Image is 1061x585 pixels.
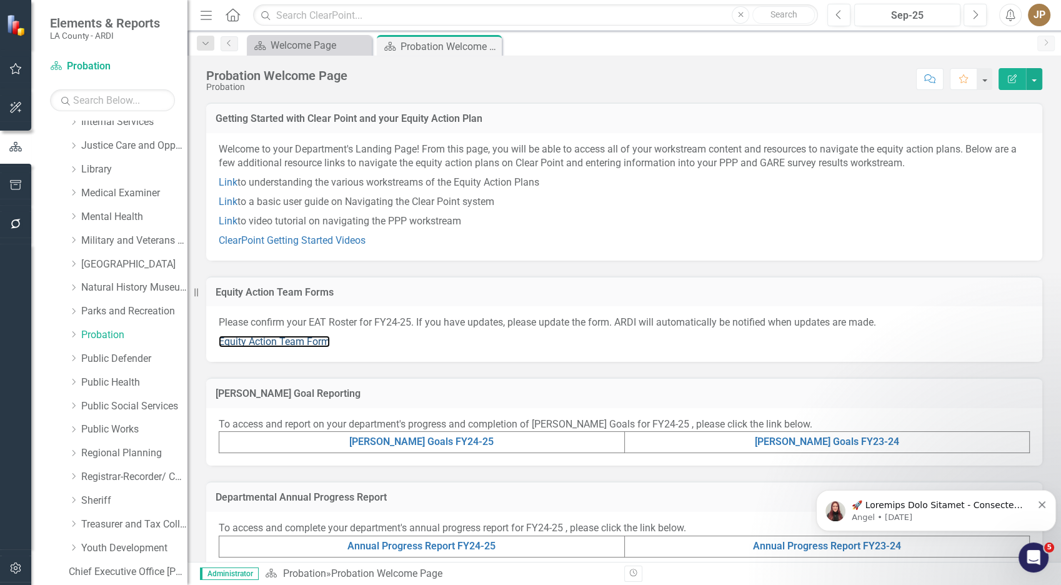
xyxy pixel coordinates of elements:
[81,234,187,248] a: Military and Veterans Affair
[200,567,259,580] span: Administrator
[219,196,237,207] a: Link
[81,210,187,224] a: Mental Health
[81,186,187,201] a: Medical Examiner
[219,336,330,347] a: Equity Action Team Form
[81,281,187,295] a: Natural History Museum
[81,541,187,556] a: Youth Development
[50,89,175,111] input: Search Below...
[1028,4,1050,26] button: JP
[216,113,1033,124] h3: Getting Started with Clear Point and your Equity Action Plan
[219,417,1030,432] p: To access and report on your department's progress and completion of [PERSON_NAME] Goals for FY24...
[69,565,187,579] a: Chief Executive Office [PERSON_NAME] Goals FY24-25
[347,540,496,552] a: Annual Progress Report FY24-25
[216,492,1033,503] h3: Departmental Annual Progress Report
[81,422,187,437] a: Public Works
[219,215,237,227] a: Link
[81,470,187,484] a: Registrar-Recorder/ County Clerk
[81,446,187,461] a: Regional Planning
[349,436,494,447] a: [PERSON_NAME] Goals FY24-25
[753,540,901,552] a: Annual Progress Report FY23-24
[216,287,1033,298] h3: Equity Action Team Forms
[81,115,187,129] a: Internal Services
[265,567,615,581] div: »
[854,4,960,26] button: Sep-25
[859,8,956,23] div: Sep-25
[282,567,326,579] a: Probation
[219,212,1030,231] p: to video tutorial on navigating the PPP workstream
[219,234,366,246] a: ClearPoint Getting Started Videos
[81,494,187,508] a: Sheriff
[6,14,28,36] img: ClearPoint Strategy
[81,376,187,390] a: Public Health
[81,162,187,177] a: Library
[81,304,187,319] a: Parks and Recreation
[811,464,1061,551] iframe: Intercom notifications message
[219,521,1030,536] p: To access and complete your department's annual progress report for FY24-25 , please click the li...
[50,59,175,74] a: Probation
[1044,542,1054,552] span: 5
[331,567,442,579] div: Probation Welcome Page
[219,173,1030,192] p: to understanding the various workstreams of the Equity Action Plans
[401,39,499,54] div: Probation Welcome Page
[50,31,160,41] small: LA County - ARDI
[219,176,237,188] a: Link
[216,388,1033,399] h3: [PERSON_NAME] Goal Reporting
[41,48,221,59] p: Message from Angel, sent 6d ago
[219,192,1030,212] p: to a basic user guide on Navigating the Clear Point system
[1019,542,1049,572] iframe: Intercom live chat
[250,37,369,53] a: Welcome Page
[271,37,369,53] div: Welcome Page
[81,139,187,153] a: Justice Care and Opportunity
[219,142,1030,174] p: Welcome to your Department's Landing Page! From this page, you will be able to access all of your...
[253,4,818,26] input: Search ClearPoint...
[50,16,160,31] span: Elements & Reports
[81,352,187,366] a: Public Defender
[81,517,187,532] a: Treasurer and Tax Collector
[219,316,1030,332] p: Please confirm your EAT Roster for FY24-25. If you have updates, please update the form. ARDI wil...
[81,257,187,272] a: [GEOGRAPHIC_DATA]
[81,328,187,342] a: Probation
[206,82,347,92] div: Probation
[752,6,815,24] button: Search
[227,34,236,44] button: Dismiss notification
[206,69,347,82] div: Probation Welcome Page
[770,9,797,19] span: Search
[81,399,187,414] a: Public Social Services
[755,436,899,447] a: [PERSON_NAME] Goals FY23-24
